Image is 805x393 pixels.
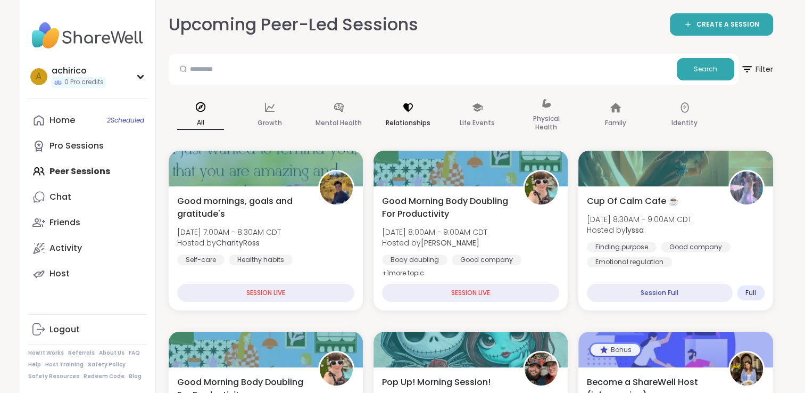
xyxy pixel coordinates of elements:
a: Redeem Code [84,373,125,380]
img: Adrienne_QueenOfTheDawn [525,171,558,204]
div: Activity [49,242,82,254]
b: [PERSON_NAME] [421,238,479,248]
span: Full [745,289,756,297]
a: CREATE A SESSION [670,13,773,36]
p: Identity [671,117,698,129]
span: Good mornings, goals and gratitude's [177,195,306,220]
img: lyssa [730,171,763,204]
button: Filter [741,54,773,85]
a: Safety Resources [28,373,79,380]
a: Blog [129,373,142,380]
b: CharityRoss [216,238,260,248]
a: Safety Policy [88,361,126,369]
span: [DATE] 7:00AM - 8:30AM CDT [177,227,281,238]
span: Hosted by [177,238,281,248]
a: FAQ [129,349,140,357]
img: ShareWell Nav Logo [28,17,147,54]
p: Mental Health [316,117,362,129]
p: All [177,116,224,130]
span: Search [694,64,717,74]
div: Good company [661,242,731,252]
span: [DATE] 8:00AM - 9:00AM CDT [382,227,487,238]
div: Self-care [177,255,225,265]
div: Session Full [587,284,732,302]
p: Life Events [460,117,495,129]
a: Host [28,261,147,286]
a: Activity [28,235,147,261]
div: SESSION LIVE [177,284,354,302]
p: Relationships [386,117,430,129]
a: Pro Sessions [28,133,147,159]
a: About Us [99,349,125,357]
span: Pop Up! Morning Session! [382,376,491,389]
h2: Upcoming Peer-Led Sessions [169,13,418,37]
div: Home [49,114,75,126]
span: CREATE A SESSION [696,20,759,29]
div: Healthy habits [229,255,293,265]
span: Hosted by [587,225,692,235]
div: Good company [452,255,521,265]
b: lyssa [626,225,644,235]
div: Body doubling [382,255,447,265]
div: Logout [49,324,80,335]
img: CharityRoss [320,171,353,204]
a: Home2Scheduled [28,108,147,133]
span: Cup Of Calm Cafe ☕️ [587,195,679,208]
img: Adrienne_QueenOfTheDawn [320,353,353,386]
span: 0 Pro credits [64,78,104,87]
a: How It Works [28,349,64,357]
a: Chat [28,184,147,210]
div: achirico [52,65,106,77]
div: SESSION LIVE [382,284,559,302]
span: Hosted by [382,238,487,248]
a: Friends [28,210,147,235]
div: Chat [49,191,71,203]
p: Family [605,117,626,129]
p: Growth [258,117,282,129]
div: Emotional regulation [587,257,672,267]
div: Friends [49,217,80,228]
button: Search [677,58,734,80]
div: Bonus [591,344,640,356]
div: Finding purpose [587,242,657,252]
a: Referrals [68,349,95,357]
span: 2 Scheduled [107,116,144,125]
a: Host Training [45,361,84,369]
p: Physical Health [523,112,570,134]
a: Logout [28,317,147,342]
span: Good Morning Body Doubling For Productivity [382,195,511,220]
div: Host [49,268,70,280]
span: [DATE] 8:30AM - 9:00AM CDT [587,214,692,225]
div: Pro Sessions [49,140,104,152]
span: a [36,70,42,84]
span: Filter [741,56,773,82]
img: Dom_F [525,353,558,386]
a: Help [28,361,41,369]
img: Mana [730,353,763,386]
